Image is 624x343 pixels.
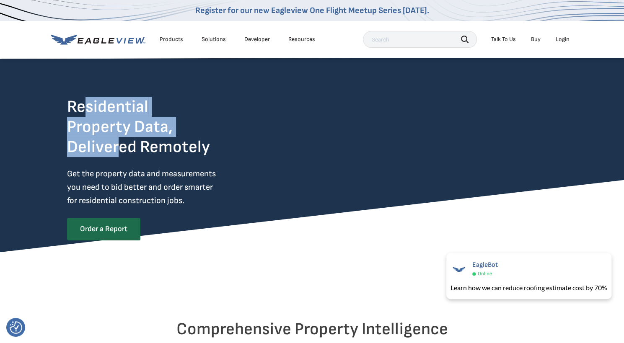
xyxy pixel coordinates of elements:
a: Order a Report [67,218,140,240]
img: EagleBot [451,261,467,278]
img: Revisit consent button [10,321,22,334]
a: Buy [531,36,541,43]
div: Login [556,36,570,43]
div: Learn how we can reduce roofing estimate cost by 70% [451,283,607,293]
h2: Residential Property Data, Delivered Remotely [67,97,210,157]
span: EagleBot [472,261,498,269]
span: Online [478,271,492,277]
input: Search [363,31,477,48]
a: Developer [244,36,270,43]
div: Products [160,36,183,43]
div: Solutions [202,36,226,43]
h2: Comprehensive Property Intelligence [67,319,557,339]
div: Talk To Us [491,36,516,43]
a: Register for our new Eagleview One Flight Meetup Series [DATE]. [195,5,429,15]
button: Consent Preferences [10,321,22,334]
div: Resources [288,36,315,43]
p: Get the property data and measurements you need to bid better and order smarter for residential c... [67,167,251,207]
